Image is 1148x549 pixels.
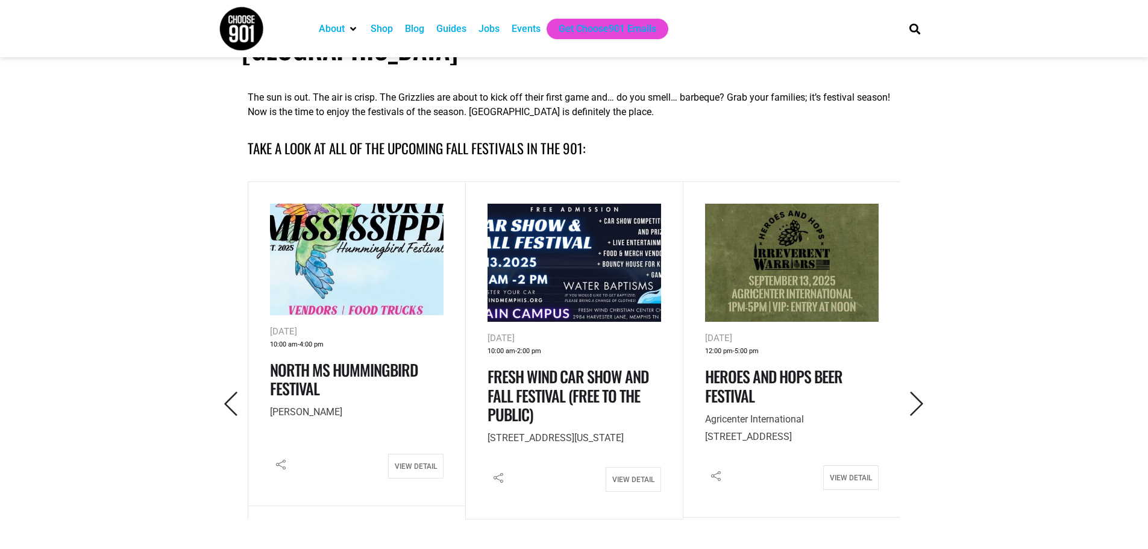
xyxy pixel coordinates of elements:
[606,467,661,492] a: View Detail
[371,22,393,36] a: Shop
[488,432,624,444] span: [STREET_ADDRESS][US_STATE]
[248,138,900,159] h4: Take a look at all of the upcoming fall festivals in the 901:
[488,333,515,344] span: [DATE]
[215,390,248,419] button: Previous
[705,365,842,407] a: Heroes and Hops Beer Festival
[705,413,804,425] span: Agricenter International
[270,339,298,351] span: 10:00 am
[270,358,418,400] a: North MS Hummingbird Festival
[405,22,424,36] a: Blog
[313,19,889,39] nav: Main nav
[900,390,933,419] button: Next
[705,333,732,344] span: [DATE]
[705,345,879,358] div: -
[823,465,879,490] a: View Detail
[248,90,900,119] p: The sun is out. The air is crisp. The Grizzlies are about to kick off their first game and… do yo...
[705,411,879,446] p: [STREET_ADDRESS]
[478,22,500,36] a: Jobs
[488,467,509,489] i: Share
[488,365,648,425] a: Fresh Wind Car Show and Fall Festival (Free to the public)
[488,345,515,358] span: 10:00 am
[436,22,466,36] a: Guides
[705,345,733,358] span: 12:00 pm
[219,392,243,416] i: Previous
[313,19,365,39] div: About
[270,406,342,418] span: [PERSON_NAME]
[270,326,297,337] span: [DATE]
[388,454,444,478] a: View Detail
[300,339,324,351] span: 4:00 pm
[512,22,541,36] a: Events
[705,465,727,487] i: Share
[735,345,759,358] span: 5:00 pm
[559,22,656,36] a: Get Choose901 Emails
[270,454,292,475] i: Share
[319,22,345,36] a: About
[488,345,661,358] div: -
[905,19,924,39] div: Search
[270,339,444,351] div: -
[517,345,541,358] span: 2:00 pm
[905,392,929,416] i: Next
[705,204,879,322] img: Event flyer for "Irreverent Warriors: Heroes and Hops"—a craft beer festival on September 13, 202...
